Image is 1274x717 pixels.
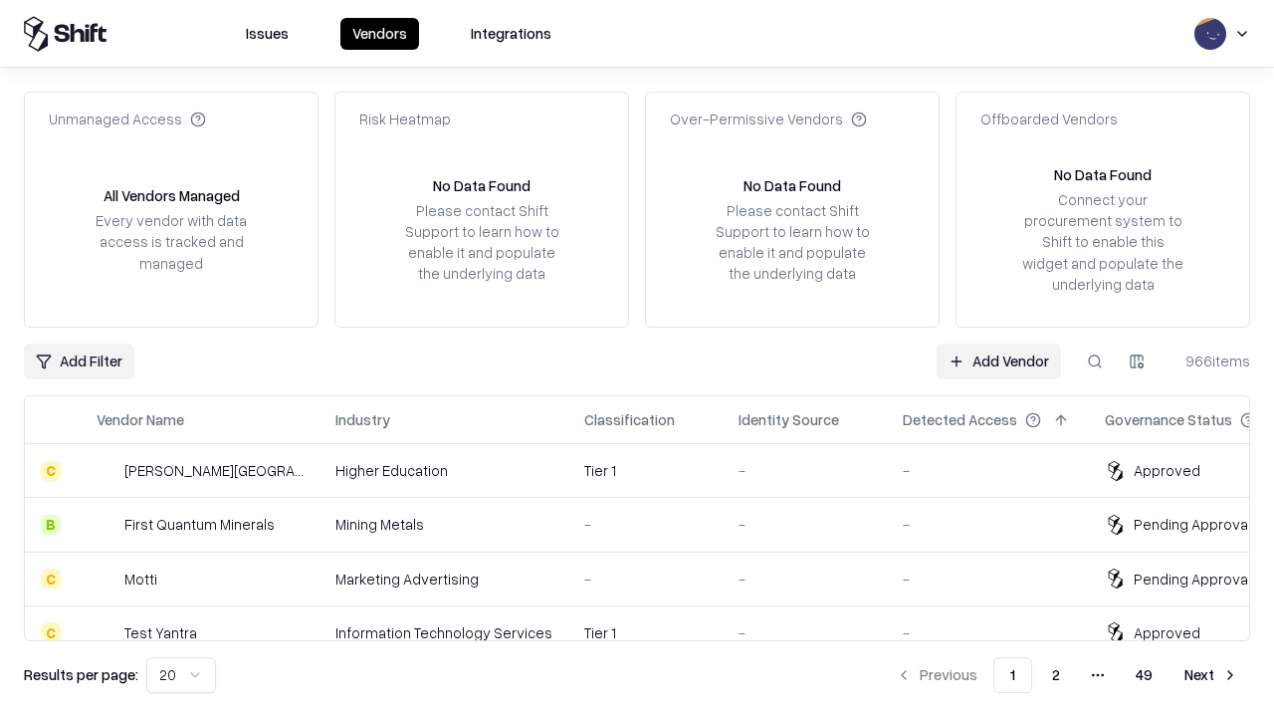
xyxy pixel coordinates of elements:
[1036,657,1076,693] button: 2
[97,622,116,642] img: Test Yantra
[903,569,1073,590] div: -
[884,657,1250,693] nav: pagination
[124,569,157,590] div: Motti
[903,622,1073,643] div: -
[1134,569,1251,590] div: Pending Approval
[41,569,61,589] div: C
[1054,164,1152,185] div: No Data Found
[41,515,61,535] div: B
[335,622,552,643] div: Information Technology Services
[903,460,1073,481] div: -
[89,210,254,273] div: Every vendor with data access is tracked and managed
[1020,189,1185,295] div: Connect your procurement system to Shift to enable this widget and populate the underlying data
[124,622,197,643] div: Test Yantra
[124,460,304,481] div: [PERSON_NAME][GEOGRAPHIC_DATA]
[584,622,707,643] div: Tier 1
[584,514,707,535] div: -
[743,175,841,196] div: No Data Found
[1105,409,1232,430] div: Governance Status
[335,460,552,481] div: Higher Education
[335,514,552,535] div: Mining Metals
[903,409,1017,430] div: Detected Access
[359,109,451,129] div: Risk Heatmap
[41,461,61,481] div: C
[739,514,871,535] div: -
[993,657,1032,693] button: 1
[335,409,390,430] div: Industry
[1134,514,1251,535] div: Pending Approval
[1172,657,1250,693] button: Next
[1170,351,1250,371] div: 966 items
[739,622,871,643] div: -
[937,344,1061,379] a: Add Vendor
[234,18,301,50] button: Issues
[24,664,138,685] p: Results per page:
[97,515,116,535] img: First Quantum Minerals
[335,569,552,590] div: Marketing Advertising
[739,409,839,430] div: Identity Source
[670,109,867,129] div: Over-Permissive Vendors
[980,109,1118,129] div: Offboarded Vendors
[739,460,871,481] div: -
[1134,460,1200,481] div: Approved
[1134,622,1200,643] div: Approved
[459,18,563,50] button: Integrations
[340,18,419,50] button: Vendors
[1120,657,1168,693] button: 49
[584,460,707,481] div: Tier 1
[584,569,707,590] div: -
[97,569,116,589] img: Motti
[24,344,134,379] button: Add Filter
[49,109,206,129] div: Unmanaged Access
[433,175,531,196] div: No Data Found
[584,409,675,430] div: Classification
[903,514,1073,535] div: -
[399,200,564,285] div: Please contact Shift Support to learn how to enable it and populate the underlying data
[97,461,116,481] img: Reichman University
[124,514,275,535] div: First Quantum Minerals
[710,200,875,285] div: Please contact Shift Support to learn how to enable it and populate the underlying data
[97,409,184,430] div: Vendor Name
[739,569,871,590] div: -
[104,185,240,206] div: All Vendors Managed
[41,622,61,642] div: C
